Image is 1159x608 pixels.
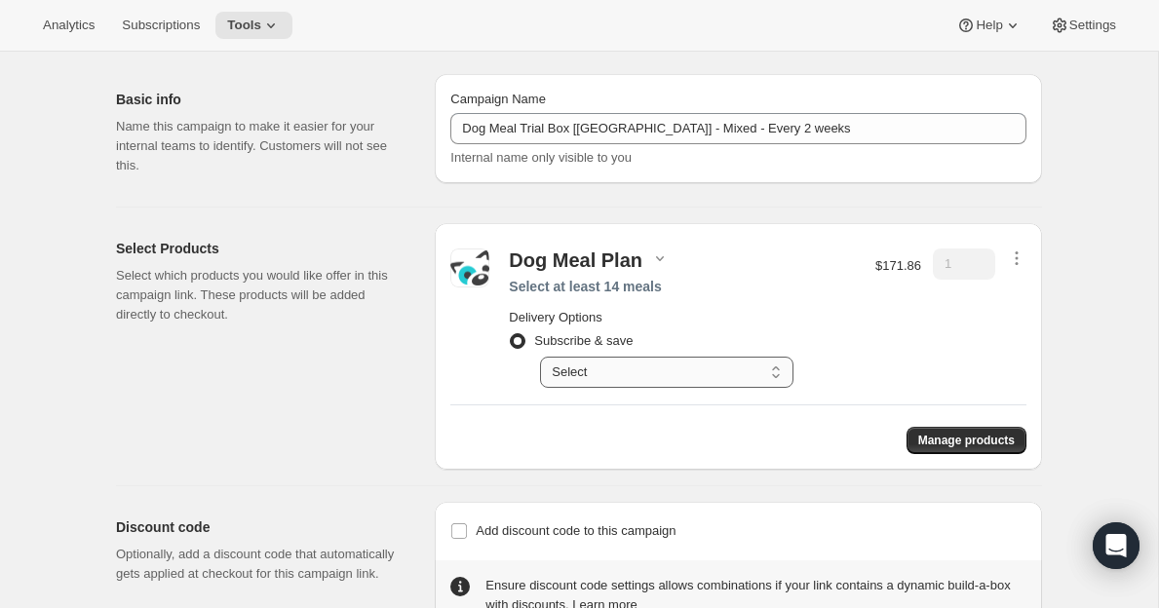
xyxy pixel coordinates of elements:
[122,18,200,33] span: Subscriptions
[450,150,632,165] span: Internal name only visible to you
[875,256,921,276] p: $171.86
[116,90,404,109] h2: Basic info
[116,266,404,324] p: Select which products you would like offer in this campaign link. These products will be added di...
[1069,18,1116,33] span: Settings
[116,545,404,584] p: Optionally, add a discount code that automatically gets applied at checkout for this campaign link.
[116,239,404,258] h2: Select Products
[215,12,292,39] button: Tools
[509,308,856,327] h2: Delivery Options
[945,12,1033,39] button: Help
[476,523,676,538] span: Add discount code to this campaign
[227,18,261,33] span: Tools
[534,333,633,348] span: Subscribe & save
[509,277,856,296] div: Select at least 14 meals
[31,12,106,39] button: Analytics
[450,92,546,106] span: Campaign Name
[907,427,1026,454] button: Manage products
[1093,522,1140,569] div: Open Intercom Messenger
[43,18,95,33] span: Analytics
[116,117,404,175] p: Name this campaign to make it easier for your internal teams to identify. Customers will not see ...
[976,18,1002,33] span: Help
[450,250,489,285] img: Select at least 14 meals
[116,517,404,537] h2: Discount code
[450,113,1026,144] input: Example: Seasonal campaign
[918,433,1015,448] span: Manage products
[509,248,642,272] div: Dog Meal Plan
[110,12,212,39] button: Subscriptions
[1038,12,1128,39] button: Settings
